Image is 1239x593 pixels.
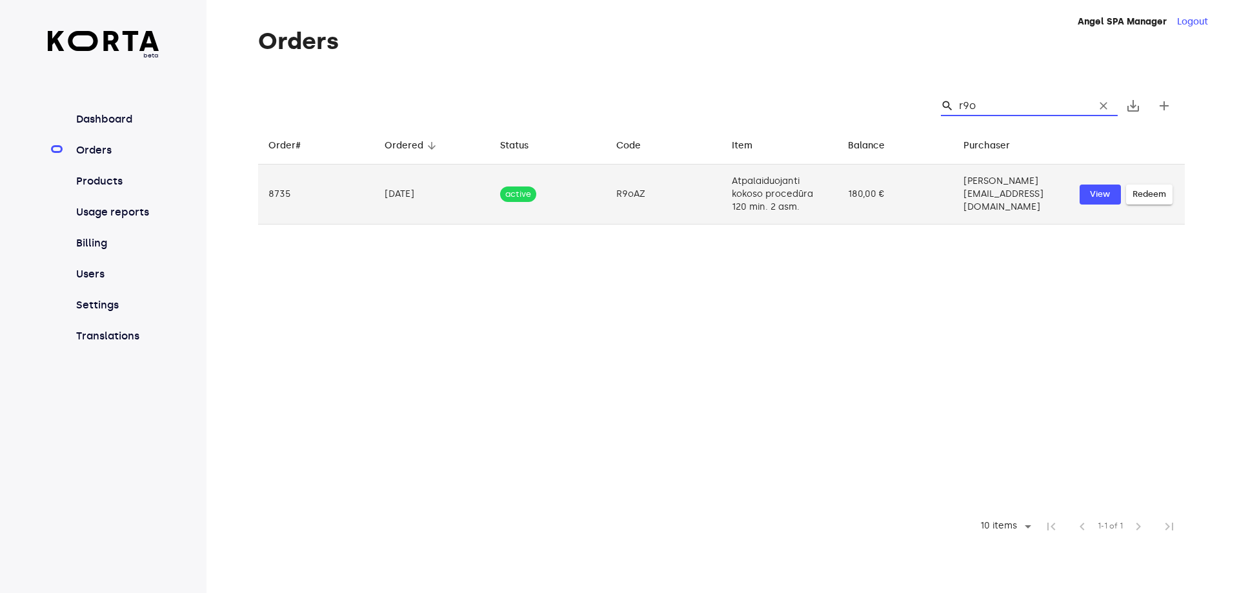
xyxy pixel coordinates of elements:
span: beta [48,51,159,60]
span: Balance [848,138,902,154]
h1: Orders [258,28,1185,54]
a: Settings [74,297,159,313]
div: Order# [268,138,301,154]
a: Dashboard [74,112,159,127]
div: Item [732,138,752,154]
span: Previous Page [1067,511,1098,542]
span: Ordered [385,138,440,154]
span: View [1086,187,1114,202]
span: arrow_downward [426,140,438,152]
span: Search [941,99,954,112]
span: Purchaser [963,138,1027,154]
span: Code [616,138,658,154]
a: Products [74,174,159,189]
span: active [500,188,536,201]
a: Billing [74,236,159,251]
a: Users [74,266,159,282]
span: Last Page [1154,511,1185,542]
div: Purchaser [963,138,1010,154]
div: Ordered [385,138,423,154]
div: Code [616,138,641,154]
button: View [1080,185,1121,205]
td: 180,00 € [838,165,954,225]
button: Redeem [1126,185,1173,205]
span: Status [500,138,545,154]
img: Korta [48,31,159,51]
span: Order# [268,138,317,154]
span: clear [1097,99,1110,112]
button: Clear Search [1089,92,1118,120]
span: add [1156,98,1172,114]
button: Logout [1177,15,1208,28]
span: Next Page [1123,511,1154,542]
div: 10 items [977,521,1020,532]
td: Atpalaiduojanti kokoso procedūra 120 min. 2 asm. [721,165,838,225]
span: Redeem [1133,187,1166,202]
div: Status [500,138,529,154]
a: beta [48,31,159,60]
td: 8735 [258,165,374,225]
span: Item [732,138,769,154]
button: Export [1118,90,1149,121]
div: Balance [848,138,885,154]
span: 1-1 of 1 [1098,520,1123,533]
strong: Angel SPA Manager [1078,16,1167,27]
td: [PERSON_NAME][EMAIL_ADDRESS][DOMAIN_NAME] [953,165,1069,225]
a: Usage reports [74,205,159,220]
td: R9oAZ [606,165,722,225]
input: Search [959,95,1084,116]
div: 10 items [972,517,1036,536]
td: [DATE] [374,165,490,225]
a: Translations [74,328,159,344]
span: save_alt [1125,98,1141,114]
a: Orders [74,143,159,158]
span: First Page [1036,511,1067,542]
button: Create new gift card [1149,90,1180,121]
